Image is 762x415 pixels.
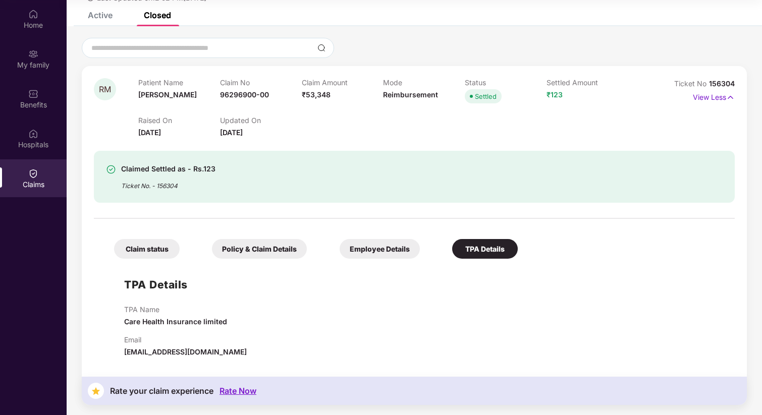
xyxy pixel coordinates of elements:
[88,383,104,399] img: svg+xml;base64,PHN2ZyB4bWxucz0iaHR0cDovL3d3dy53My5vcmcvMjAwMC9zdmciIHdpZHRoPSIzNyIgaGVpZ2h0PSIzNy...
[452,239,518,259] div: TPA Details
[124,305,227,314] p: TPA Name
[302,90,331,99] span: ₹53,348
[138,128,161,137] span: [DATE]
[124,347,247,356] span: [EMAIL_ADDRESS][DOMAIN_NAME]
[475,91,497,101] div: Settled
[28,89,38,99] img: svg+xml;base64,PHN2ZyBpZD0iQmVuZWZpdHMiIHhtbG5zPSJodHRwOi8vd3d3LnczLm9yZy8yMDAwL3N2ZyIgd2lkdGg9Ij...
[124,317,227,326] span: Care Health Insurance limited
[220,90,269,99] span: 96296900-00
[383,90,438,99] span: Reimbursement
[547,90,563,99] span: ₹123
[138,78,220,87] p: Patient Name
[726,92,735,103] img: svg+xml;base64,PHN2ZyB4bWxucz0iaHR0cDovL3d3dy53My5vcmcvMjAwMC9zdmciIHdpZHRoPSIxNyIgaGVpZ2h0PSIxNy...
[317,44,325,52] img: svg+xml;base64,PHN2ZyBpZD0iU2VhcmNoLTMyeDMyIiB4bWxucz0iaHR0cDovL3d3dy53My5vcmcvMjAwMC9zdmciIHdpZH...
[220,386,256,396] div: Rate Now
[693,89,735,103] p: View Less
[220,78,302,87] p: Claim No
[220,116,302,125] p: Updated On
[302,78,384,87] p: Claim Amount
[138,90,197,99] span: [PERSON_NAME]
[547,78,628,87] p: Settled Amount
[99,85,111,94] span: RM
[212,239,307,259] div: Policy & Claim Details
[28,168,38,179] img: svg+xml;base64,PHN2ZyBpZD0iQ2xhaW0iIHhtbG5zPSJodHRwOi8vd3d3LnczLm9yZy8yMDAwL3N2ZyIgd2lkdGg9IjIwIi...
[121,175,215,191] div: Ticket No. - 156304
[124,276,188,293] h1: TPA Details
[138,116,220,125] p: Raised On
[28,129,38,139] img: svg+xml;base64,PHN2ZyBpZD0iSG9zcGl0YWxzIiB4bWxucz0iaHR0cDovL3d3dy53My5vcmcvMjAwMC9zdmciIHdpZHRoPS...
[383,78,465,87] p: Mode
[28,49,38,59] img: svg+xml;base64,PHN2ZyB3aWR0aD0iMjAiIGhlaWdodD0iMjAiIHZpZXdCb3g9IjAgMCAyMCAyMCIgZmlsbD0ibm9uZSIgeG...
[121,163,215,175] div: Claimed Settled as - Rs.123
[88,10,113,20] div: Active
[340,239,420,259] div: Employee Details
[709,79,735,88] span: 156304
[124,335,247,344] p: Email
[28,9,38,19] img: svg+xml;base64,PHN2ZyBpZD0iSG9tZSIgeG1sbnM9Imh0dHA6Ly93d3cudzMub3JnLzIwMDAvc3ZnIiB3aWR0aD0iMjAiIG...
[106,164,116,174] img: svg+xml;base64,PHN2ZyBpZD0iU3VjY2Vzcy0zMngzMiIgeG1sbnM9Imh0dHA6Ly93d3cudzMub3JnLzIwMDAvc3ZnIiB3aW...
[144,10,171,20] div: Closed
[465,78,547,87] p: Status
[114,239,180,259] div: Claim status
[220,128,243,137] span: [DATE]
[674,79,709,88] span: Ticket No
[110,386,213,396] div: Rate your claim experience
